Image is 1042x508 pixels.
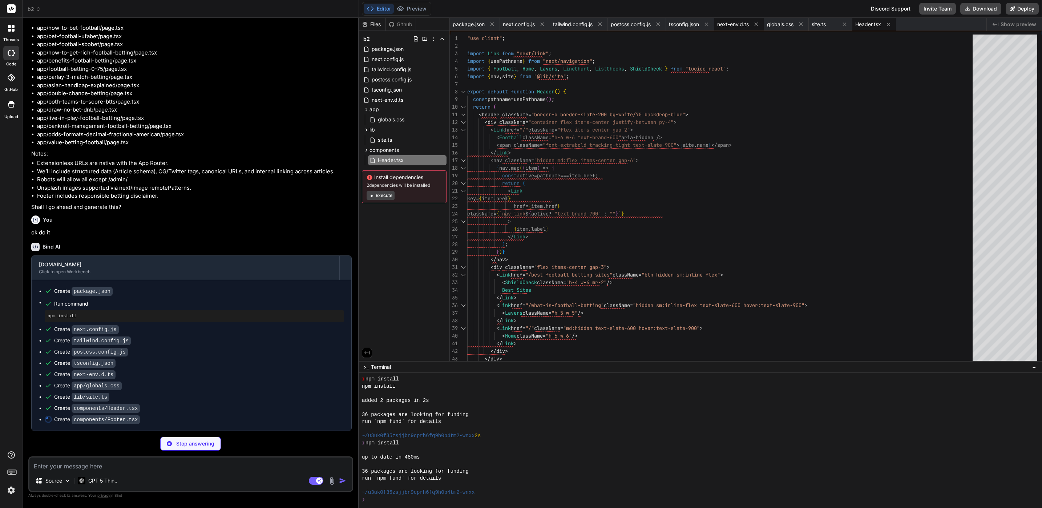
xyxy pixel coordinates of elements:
span: item [482,195,493,202]
li: app/both-teams-to-score-btts/page.tsx [37,98,352,106]
span: import [467,65,485,72]
span: } [615,210,618,217]
span: from [671,65,682,72]
span: nav [499,165,508,171]
span: postcss.config.js [371,75,412,84]
span: next.config.js [371,55,404,64]
div: Click to collapse the range. [459,88,468,96]
li: app/odds-formats-decimal-fractional-american/page.tsx [37,130,352,139]
span: > [677,142,679,148]
span: tailwind.config.js [371,65,412,74]
span: "/" [520,126,528,133]
span: ) [549,96,552,102]
span: href [514,203,525,209]
div: 7 [450,80,458,88]
span: div className [493,264,531,270]
span: "font-extrabold tracking-tight text-slate-900" [543,142,677,148]
div: Click to collapse the range. [459,103,468,111]
button: Execute [367,191,395,200]
span: > [685,111,688,118]
div: 23 [450,202,458,210]
div: 29 [450,248,458,256]
div: Click to collapse the range. [459,118,468,126]
span: < [479,111,482,118]
span: { [488,65,490,72]
span: active [531,210,549,217]
span: , [624,65,627,72]
span: $ [525,210,528,217]
div: 4 [450,57,458,65]
span: href [546,203,557,209]
span: ( [520,165,522,171]
span: : [604,210,607,217]
span: next-env.d.ts [371,96,404,104]
span: components [369,146,399,154]
div: 14 [450,134,458,141]
span: `nav-link [499,210,525,217]
span: className [528,126,554,133]
span: Link [496,149,508,156]
li: app/double-chance-betting/page.tsx [37,89,352,98]
span: "hidden md:flex items-center gap-6" [534,157,636,164]
span: Link [488,50,499,57]
span: nav className [493,157,531,164]
span: = [525,203,528,209]
span: ( [554,88,557,95]
li: app/bankroll-management-football-betting/page.tsx [37,122,352,130]
div: 10 [450,103,458,111]
div: 31 [450,263,458,271]
div: 2 [450,42,458,50]
span: 2 dependencies will be installed [367,182,442,188]
span: { [514,226,517,232]
span: { [563,88,566,95]
span: > [505,256,508,263]
div: Click to collapse the range. [459,218,468,225]
span: import [467,58,485,64]
button: Invite Team [919,3,956,15]
span: href [511,271,522,278]
span: "h-6 w-6 text-brand-600" [552,134,621,141]
span: } [502,249,505,255]
span: => [543,165,549,171]
span: "next/navigation" [543,58,592,64]
span: b2 [363,35,370,43]
span: < [496,142,499,148]
span: </ [711,142,717,148]
span: site.ts [377,136,393,144]
span: Header [537,88,554,95]
div: 6 [450,73,458,80]
span: = [534,172,537,179]
span: "text-brand-700" [554,210,601,217]
span: < [496,134,499,141]
span: import [467,73,485,80]
span: href [505,126,517,133]
div: [DOMAIN_NAME] [39,261,332,268]
span: Football [499,134,522,141]
div: 21 [450,187,458,195]
span: ` [618,210,621,217]
span: className [467,210,493,217]
span: { [479,195,482,202]
span: from [528,58,540,64]
button: Preview [394,4,429,14]
span: . [528,226,531,232]
span: ; [502,35,505,41]
span: > [525,233,528,240]
span: "use client" [467,35,502,41]
span: = [531,264,534,270]
span: === [560,172,569,179]
span: className [522,134,549,141]
span: from [520,73,531,80]
span: href [583,172,595,179]
span: Layers [540,65,557,72]
span: < [485,119,488,125]
span: label [531,226,546,232]
span: site.ts [812,21,826,28]
span: span [717,142,729,148]
span: Link [511,188,522,194]
li: app/benefits-football-betting/page.tsx [37,57,352,65]
span: div className [488,119,525,125]
span: item [531,203,543,209]
span: hidden /> [636,134,662,141]
span: = [511,96,514,102]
